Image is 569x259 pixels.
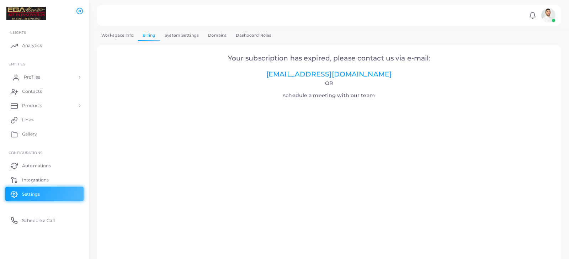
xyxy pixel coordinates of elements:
span: Automations [22,163,51,169]
a: Domains [203,30,231,41]
a: Contacts [5,84,84,99]
span: Integrations [22,177,49,183]
span: ENTITIES [9,62,25,66]
span: Profiles [24,74,40,80]
a: Gallery [5,127,84,141]
span: Configurations [9,150,42,155]
a: Settings [5,187,84,201]
span: Your subscription has expired, please contact us via e-mail: [228,54,430,62]
span: Products [22,102,42,109]
a: Schedule a Call [5,213,84,227]
a: Billing [138,30,160,41]
span: Analytics [22,42,42,49]
span: Contacts [22,88,42,95]
a: [EMAIL_ADDRESS][DOMAIN_NAME] [266,70,392,78]
span: Or [325,80,333,86]
a: Automations [5,158,84,173]
img: avatar [541,8,555,22]
span: Gallery [22,131,37,137]
a: Links [5,113,84,127]
a: Dashboard Roles [231,30,276,41]
a: Profiles [5,70,84,84]
a: Workspace Info [97,30,138,41]
h4: schedule a meeting with our team [107,80,552,99]
a: Products [5,99,84,113]
span: Links [22,117,33,123]
a: Integrations [5,173,84,187]
a: System Settings [160,30,203,41]
img: logo [6,7,46,20]
iframe: Select a Date & Time - Calendly [107,101,552,256]
a: Analytics [5,38,84,53]
span: Settings [22,191,40,197]
span: Schedule a Call [22,217,55,224]
a: avatar [539,8,557,22]
span: INSIGHTS [9,30,26,35]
